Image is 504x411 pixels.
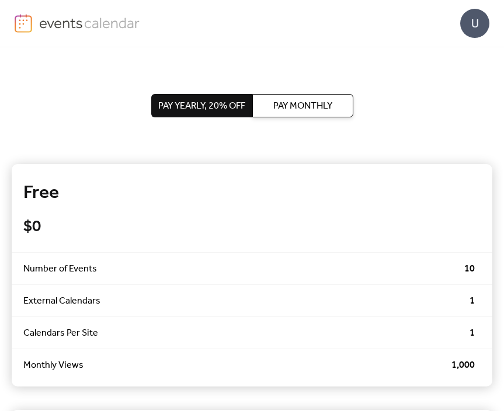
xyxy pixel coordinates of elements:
span: Pay Yearly, 20% off [158,99,245,113]
span: 1,000 [451,358,475,372]
div: U [460,9,489,38]
span: 1 [470,326,475,340]
span: Number of Events [23,262,464,276]
span: Pay Monthly [273,99,332,113]
img: logo-type [39,14,140,32]
div: Free [23,182,481,205]
div: $ 0 [23,217,419,238]
button: Pay Monthly [252,94,353,117]
span: Monthly Views [23,358,451,372]
span: 10 [464,262,475,276]
span: 1 [470,294,475,308]
span: External Calendars [23,294,470,308]
span: Calendars Per Site [23,326,470,340]
button: Pay Yearly, 20% off [151,94,252,117]
img: logo [15,14,32,33]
